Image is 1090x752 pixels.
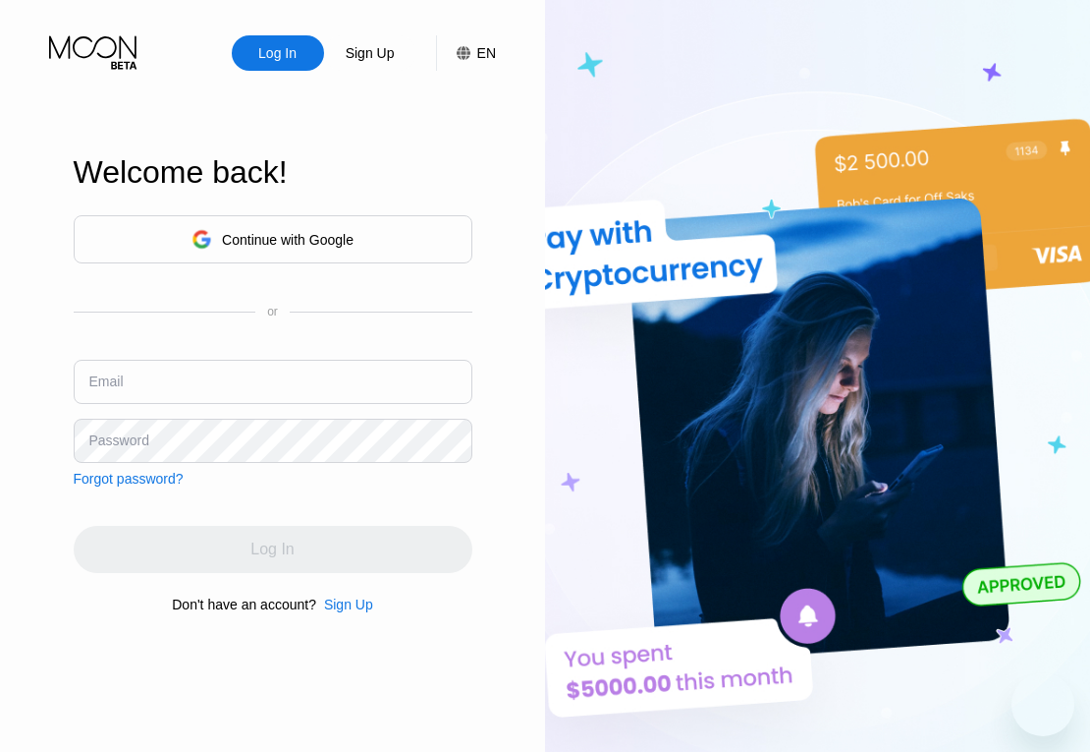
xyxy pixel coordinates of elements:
div: Log In [232,35,324,71]
div: Password [89,433,149,448]
div: Sign Up [324,597,373,612]
div: Log In [256,43,299,63]
div: Continue with Google [222,232,354,248]
div: Sign Up [324,35,416,71]
div: Don't have an account? [172,597,316,612]
div: Continue with Google [74,215,472,263]
div: Email [89,374,124,389]
div: Sign Up [344,43,397,63]
div: EN [436,35,496,71]
div: Forgot password? [74,471,184,487]
div: EN [477,45,496,61]
div: Sign Up [316,597,373,612]
div: Welcome back! [74,154,472,191]
iframe: Button to launch messaging window [1011,673,1074,736]
div: or [267,305,278,318]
